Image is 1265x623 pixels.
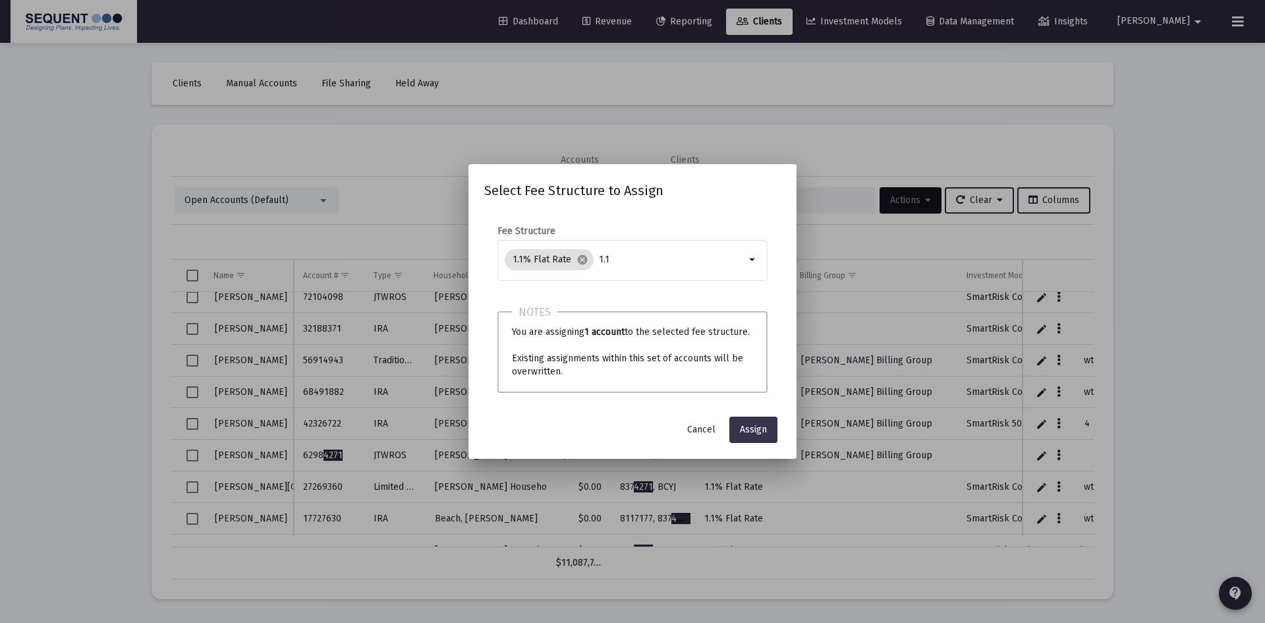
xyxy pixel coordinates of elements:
[512,303,557,322] h3: Notes
[584,326,625,338] b: 1 account
[729,417,777,443] button: Assign
[484,180,781,201] h2: Select Fee Structure to Assign
[677,417,726,443] button: Cancel
[497,225,555,237] label: Fee Structure
[687,424,716,435] span: Cancel
[740,424,767,435] span: Assign
[599,254,745,265] input: Select fee structures
[505,249,594,270] mat-chip: 1.1% Flat Rate
[497,311,768,393] div: You are assigning to the selected fee structure. Existing assignments within this set of accounts...
[745,252,761,268] mat-icon: arrow_drop_down
[505,247,745,273] mat-chip-list: Selection
[576,254,588,266] mat-icon: cancel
